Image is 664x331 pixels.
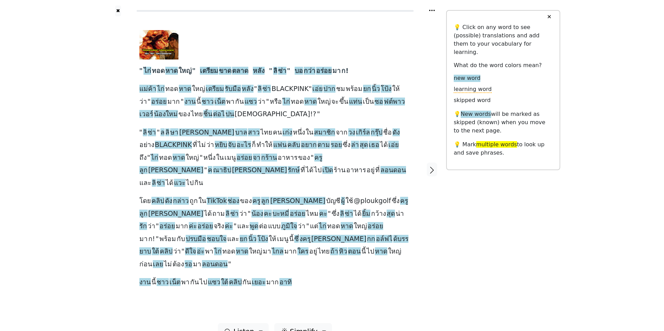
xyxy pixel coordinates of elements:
span: ครู [400,197,408,205]
span: ครู [314,154,322,162]
span: คน [273,128,282,137]
span: ทอด [159,154,172,162]
span: ยก [363,85,371,93]
span: " [204,166,207,175]
span: ณาธิป [213,166,231,175]
span: ไหม [306,210,319,218]
span: ชิ้น [203,110,212,119]
span: ชื่อ [383,128,392,137]
span: " [182,247,185,256]
span: มาก [266,278,279,287]
span: " [192,67,196,75]
span: กรุ๊ป [371,128,382,137]
span: พา [205,247,213,256]
span: อร่อย [368,222,383,231]
span: มาก [176,222,188,231]
span: ล [160,128,165,137]
span: แม่ค้า [139,85,156,93]
span: [PERSON_NAME] [148,210,203,218]
span: ต้อง [173,260,184,269]
span: [PERSON_NAME] [270,197,325,205]
span: ต่อไ [213,110,225,119]
span: จะ [331,98,339,106]
span: ดัง [165,197,172,205]
span: คะ [264,210,272,218]
span: รักษ์ [288,166,300,175]
span: ยก [240,235,248,243]
span: ได้ [380,141,388,149]
span: ซ่า [345,210,353,218]
span: ู[PERSON_NAME] [311,235,366,243]
span: ช่อง [228,197,239,205]
span: ลิ [273,67,277,75]
span: ของ [240,197,252,205]
span: เธอ [369,141,379,149]
span: อร่อย [197,222,213,231]
img: 568000008015301.JPEG [139,30,178,59]
span: นิ้ว [372,85,380,93]
span: ว่า [173,247,181,256]
span: บาล [235,128,247,137]
span: [PERSON_NAME] [179,128,234,137]
span: กัน [190,278,199,287]
span: ใต้ [152,247,159,256]
span: แวะ [174,179,185,187]
span: มา [263,247,271,256]
span: ไก่ [151,154,158,162]
span: อาหาร [278,154,297,162]
span: ไม่ [164,260,172,269]
span: หนึ่ง [293,128,305,137]
span: เกิร์ล [356,128,370,137]
span: ไทย [260,128,272,137]
span: มา [193,260,201,269]
span: ไก่ [214,247,222,256]
span: เน็ต [214,98,225,106]
span: ก! [341,67,349,75]
span: ลิ [165,128,169,137]
span: ทอด [327,222,340,231]
span: ไป [367,247,374,256]
span: รับมือ [225,85,241,93]
span: ซ่า [157,179,165,187]
span: " [139,67,143,75]
span: กล่าว [173,197,189,205]
span: อร่อย [151,98,167,106]
span: " [181,98,184,106]
span: " [233,222,237,231]
span: และ [237,222,249,231]
span: ไก่ [144,67,151,75]
span: พร้อม [346,85,362,93]
span: ลิ [340,210,344,218]
span: หาด [179,85,191,93]
span: แท่น [349,98,362,106]
span: ใหญ่ [354,222,367,231]
span: คลิป [229,278,242,287]
span: ไกล [272,247,284,256]
span: TikTok [207,197,227,205]
span: กว่า [304,67,315,75]
span: ได้ [354,210,361,218]
span: ใช้ [345,197,353,205]
span: new word [454,75,480,82]
span: ซ่า [230,210,239,218]
span: ไก่ [283,98,290,106]
span: กิน [194,179,203,187]
span: คลิป [151,197,164,205]
span: " [311,154,314,162]
span: ไทย [318,247,330,256]
span: น้อง [251,210,263,218]
span: ค่ะ [225,222,233,231]
span: ยาบ [139,247,151,256]
span: กว้าง [371,210,386,218]
span: คลับ [287,141,300,149]
span: นิ้ว [248,235,257,243]
span: ของ [178,110,190,119]
span: อร่อย [316,67,332,75]
p: 💡 Click on any word to see (possible) translations and add them to your vocabulary for learning. [454,23,553,56]
span: ซึ่ง [332,210,339,218]
span: บะหมี่ [273,210,289,218]
span: เมนู [224,154,236,162]
span: ไทย [191,110,203,119]
span: บัญชี [326,197,340,205]
span: พา [181,278,190,287]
